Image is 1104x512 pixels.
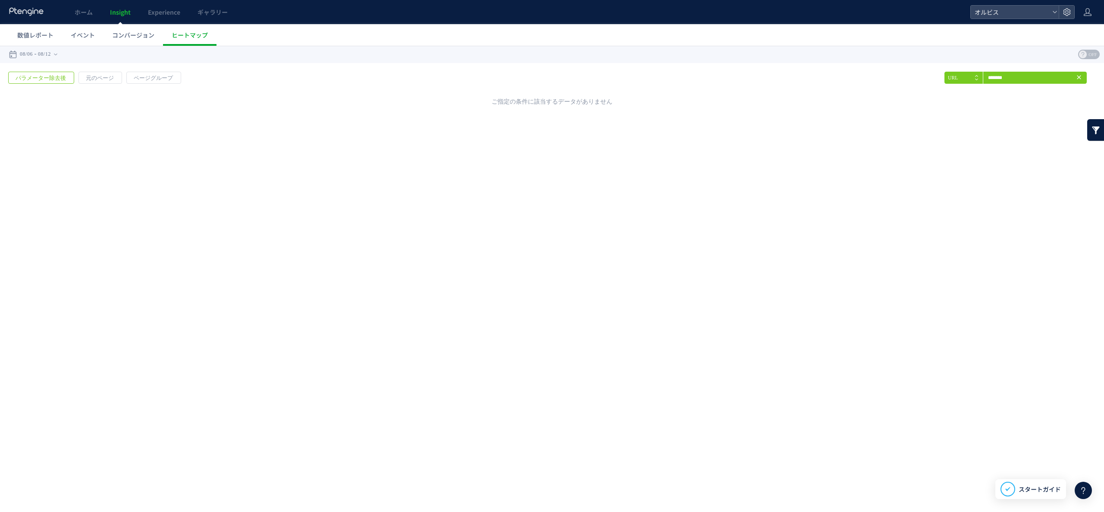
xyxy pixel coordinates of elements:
[112,31,154,39] span: コンバージョン
[972,6,1049,19] span: オルビス
[79,26,121,38] span: 元のページ
[9,51,1095,60] div: ご指定の条件に該当するデータがありません
[17,31,53,39] span: 数値レポート
[8,26,74,38] a: パラメーター除去後
[944,26,983,38] li: URL
[71,31,95,39] span: イベント
[172,31,208,39] span: ヒートマップ
[75,8,93,16] span: ホーム
[78,26,122,38] a: 元のページ
[126,26,181,38] a: ページグループ
[110,8,131,16] span: Insight
[9,26,73,38] span: パラメーター除去後
[1086,4,1099,13] span: OFF
[198,8,228,16] span: ギャラリー
[148,8,180,16] span: Experience
[1019,485,1061,494] span: スタートガイド
[127,26,180,38] span: ページグループ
